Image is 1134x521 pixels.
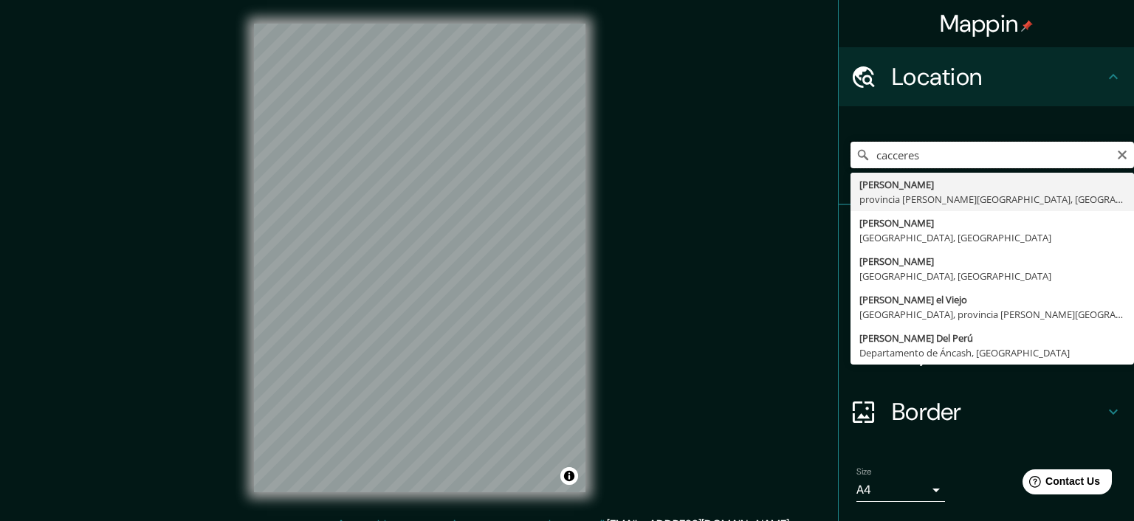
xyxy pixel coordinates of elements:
div: Pins [839,205,1134,264]
div: Departamento de Áncash, [GEOGRAPHIC_DATA] [859,345,1125,360]
iframe: Help widget launcher [1003,463,1118,505]
div: [GEOGRAPHIC_DATA], [GEOGRAPHIC_DATA] [859,269,1125,283]
input: Pick your city or area [850,142,1134,168]
canvas: Map [254,24,585,492]
div: [PERSON_NAME] Del Perú [859,331,1125,345]
div: [PERSON_NAME] [859,215,1125,230]
div: provincia [PERSON_NAME][GEOGRAPHIC_DATA], [GEOGRAPHIC_DATA] [859,192,1125,207]
div: [GEOGRAPHIC_DATA], provincia [PERSON_NAME][GEOGRAPHIC_DATA], [GEOGRAPHIC_DATA] [859,307,1125,322]
button: Clear [1116,147,1128,161]
img: pin-icon.png [1021,20,1033,32]
label: Size [856,466,872,478]
div: [PERSON_NAME] el Viejo [859,292,1125,307]
button: Toggle attribution [560,467,578,485]
h4: Mappin [940,9,1034,38]
div: Layout [839,323,1134,382]
div: [PERSON_NAME] [859,254,1125,269]
h4: Location [892,62,1104,92]
div: [PERSON_NAME] [859,177,1125,192]
div: A4 [856,478,945,502]
h4: Layout [892,338,1104,368]
div: Location [839,47,1134,106]
h4: Border [892,397,1104,427]
div: Style [839,264,1134,323]
div: Border [839,382,1134,441]
div: [GEOGRAPHIC_DATA], [GEOGRAPHIC_DATA] [859,230,1125,245]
